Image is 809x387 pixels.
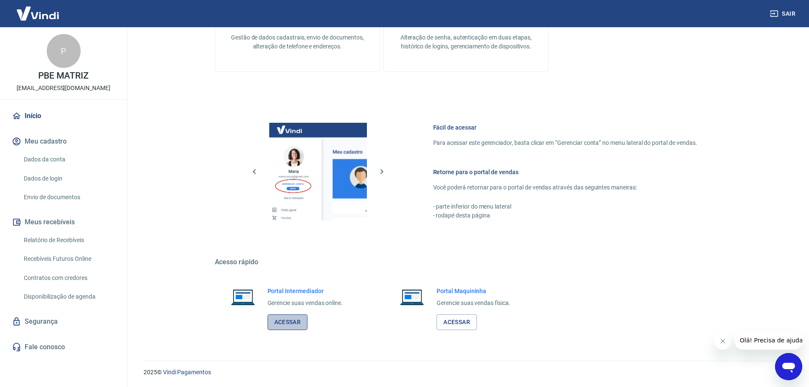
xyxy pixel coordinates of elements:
button: Sair [768,6,799,22]
a: Fale conosco [10,338,117,356]
p: - rodapé desta página [433,211,697,220]
h6: Portal Maquininha [437,287,510,295]
iframe: Botão para abrir a janela de mensagens [775,353,802,380]
a: Dados de login [20,170,117,187]
h5: Acesso rápido [215,258,718,266]
p: 2025 © [144,368,789,377]
button: Meus recebíveis [10,213,117,232]
p: Para acessar este gerenciador, basta clicar em “Gerenciar conta” no menu lateral do portal de ven... [433,138,697,147]
p: Gerencie suas vendas física. [437,299,510,308]
h6: Retorne para o portal de vendas [433,168,697,176]
a: Acessar [437,314,477,330]
p: Gerencie suas vendas online. [268,299,343,308]
p: Alteração de senha, autenticação em duas etapas, histórico de logins, gerenciamento de dispositivos. [397,33,535,51]
a: Dados da conta [20,151,117,168]
h6: Fácil de acessar [433,123,697,132]
a: Início [10,107,117,125]
p: Gestão de dados cadastrais, envio de documentos, alteração de telefone e endereços. [229,33,366,51]
span: Olá! Precisa de ajuda? [5,6,71,13]
a: Acessar [268,314,308,330]
img: Imagem de um notebook aberto [225,287,261,307]
p: Você poderá retornar para o portal de vendas através das seguintes maneiras: [433,183,697,192]
a: Relatório de Recebíveis [20,232,117,249]
a: Disponibilização de agenda [20,288,117,305]
iframe: Fechar mensagem [714,333,731,350]
div: P [47,34,81,68]
p: PBE MATRIZ [38,71,89,80]
img: Vindi [10,0,65,26]
a: Contratos com credores [20,269,117,287]
p: [EMAIL_ADDRESS][DOMAIN_NAME] [17,84,110,93]
img: Imagem de um notebook aberto [394,287,430,307]
img: Imagem da dashboard mostrando o botão de gerenciar conta na sidebar no lado esquerdo [269,123,367,220]
a: Segurança [10,312,117,331]
a: Vindi Pagamentos [163,369,211,376]
a: Recebíveis Futuros Online [20,250,117,268]
p: - parte inferior do menu lateral [433,202,697,211]
iframe: Mensagem da empresa [735,331,802,350]
h6: Portal Intermediador [268,287,343,295]
a: Envio de documentos [20,189,117,206]
button: Meu cadastro [10,132,117,151]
